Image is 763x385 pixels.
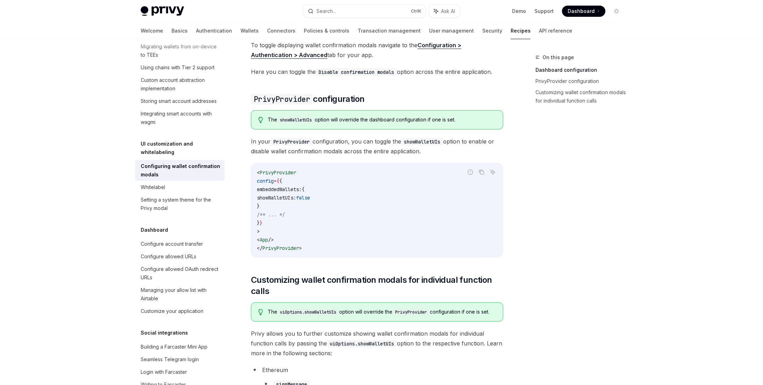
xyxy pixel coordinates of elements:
[299,245,302,251] span: >
[135,353,225,366] a: Seamless Telegram login
[477,168,486,177] button: Copy the contents from the code block
[135,250,225,263] a: Configure allowed URLs
[135,238,225,250] a: Configure account transfer
[296,195,310,201] span: false
[401,138,443,146] code: showWalletUIs
[141,76,220,93] div: Custom account abstraction implementation
[135,95,225,107] a: Storing smart account addresses
[141,183,165,191] div: Whitelabel
[251,40,503,60] span: To toggle displaying wallet confirmation modals navigate to the tab for your app.
[278,309,339,316] code: uiOptions.showWalletUIs
[267,22,295,39] a: Connectors
[316,7,336,15] div: Search...
[135,160,225,181] a: Configuring wallet confirmation modals
[257,220,260,226] span: }
[327,340,397,348] code: uiOptions.showWalletUIs
[141,226,168,234] h5: Dashboard
[276,178,279,184] span: {
[482,22,502,39] a: Security
[251,274,503,297] span: Customizing wallet confirmation modals for individual function calls
[251,136,503,156] span: In your configuration, you can toggle the option to enable or disable wallet confirmation modals ...
[260,220,262,226] span: }
[568,8,595,15] span: Dashboard
[268,116,496,124] div: The option will override the dashboard configuration if one is set.
[302,186,304,192] span: {
[534,8,554,15] a: Support
[466,168,475,177] button: Report incorrect code
[268,308,496,316] span: The option will override the configuration if one is set.
[441,8,455,15] span: Ask AI
[393,309,430,316] code: PrivyProvider
[141,343,208,351] div: Building a Farcaster Mini App
[257,203,260,209] span: }
[135,284,225,305] a: Managing your allow list with Airtable
[257,245,262,251] span: </
[303,5,426,17] button: Search...CtrlK
[358,22,421,39] a: Transaction management
[512,8,526,15] a: Demo
[257,186,302,192] span: embeddedWallets:
[262,245,299,251] span: PrivyProvider
[141,307,203,315] div: Customize your application
[171,22,188,39] a: Basics
[251,67,503,77] span: Here you can toggle the option across the entire application.
[542,53,574,62] span: On this page
[141,42,220,59] div: Migrating wallets from on-device to TEEs
[251,93,364,105] span: configuration
[488,168,497,177] button: Ask AI
[274,178,276,184] span: =
[257,169,260,176] span: <
[271,138,313,146] code: PrivyProvider
[141,265,220,282] div: Configure allowed OAuth redirect URLs
[141,252,196,261] div: Configure allowed URLs
[257,178,274,184] span: config
[257,195,296,201] span: showWalletUIs:
[535,64,628,76] a: Dashboard configuration
[278,117,315,124] code: showWalletUIs
[135,40,225,61] a: Migrating wallets from on-device to TEEs
[411,8,421,14] span: Ctrl K
[260,237,268,243] span: App
[429,5,460,17] button: Ask AI
[251,329,503,358] span: Privy allows you to further customize showing wallet confirmation modals for individual function ...
[260,169,296,176] span: PrivyProvider
[535,87,628,106] a: Customizing wallet confirmation modals for individual function calls
[135,263,225,284] a: Configure allowed OAuth redirect URLs
[268,237,274,243] span: />
[141,240,203,248] div: Configure account transfer
[257,237,260,243] span: <
[141,162,220,179] div: Configuring wallet confirmation modals
[141,329,188,337] h5: Social integrations
[141,63,215,72] div: Using chains with Tier 2 support
[141,110,220,126] div: Integrating smart accounts with wagmi
[135,194,225,215] a: Setting a system theme for the Privy modal
[539,22,572,39] a: API reference
[257,228,260,234] span: >
[304,22,349,39] a: Policies & controls
[135,74,225,95] a: Custom account abstraction implementation
[141,286,220,303] div: Managing your allow list with Airtable
[141,355,199,364] div: Seamless Telegram login
[258,117,263,123] svg: Tip
[135,61,225,74] a: Using chains with Tier 2 support
[141,22,163,39] a: Welcome
[135,107,225,128] a: Integrating smart accounts with wagmi
[141,196,220,212] div: Setting a system theme for the Privy modal
[258,309,263,315] svg: Tip
[135,305,225,317] a: Customize your application
[141,140,225,156] h5: UI customization and whitelabeling
[251,94,313,105] code: PrivyProvider
[196,22,232,39] a: Authentication
[611,6,622,17] button: Toggle dark mode
[429,22,474,39] a: User management
[135,341,225,353] a: Building a Farcaster Mini App
[141,97,217,105] div: Storing smart account addresses
[511,22,531,39] a: Recipes
[135,366,225,378] a: Login with Farcaster
[141,368,187,376] div: Login with Farcaster
[316,68,397,76] code: Disable confirmation modals
[141,6,184,16] img: light logo
[240,22,259,39] a: Wallets
[535,76,628,87] a: PrivyProvider configuration
[279,178,282,184] span: {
